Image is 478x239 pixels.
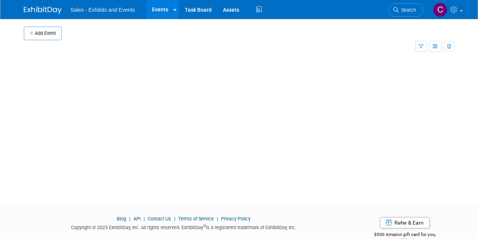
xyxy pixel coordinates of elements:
[203,224,206,228] sup: ®
[127,216,132,222] span: |
[399,7,416,13] span: Search
[133,216,141,222] a: API
[24,6,62,14] img: ExhibitDay
[148,216,171,222] a: Contact Us
[178,216,214,222] a: Terms of Service
[117,216,126,222] a: Blog
[24,222,344,231] div: Copyright © 2025 ExhibitDay, Inc. All rights reserved. ExhibitDay is a registered trademark of Ex...
[221,216,251,222] a: Privacy Policy
[380,217,430,228] a: Refer & Earn
[71,7,135,13] span: Sales - Exhibits and Events
[24,27,62,40] button: Add Event
[433,3,447,17] img: Christine Lurz
[142,216,147,222] span: |
[215,216,220,222] span: |
[388,3,423,17] a: Search
[172,216,177,222] span: |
